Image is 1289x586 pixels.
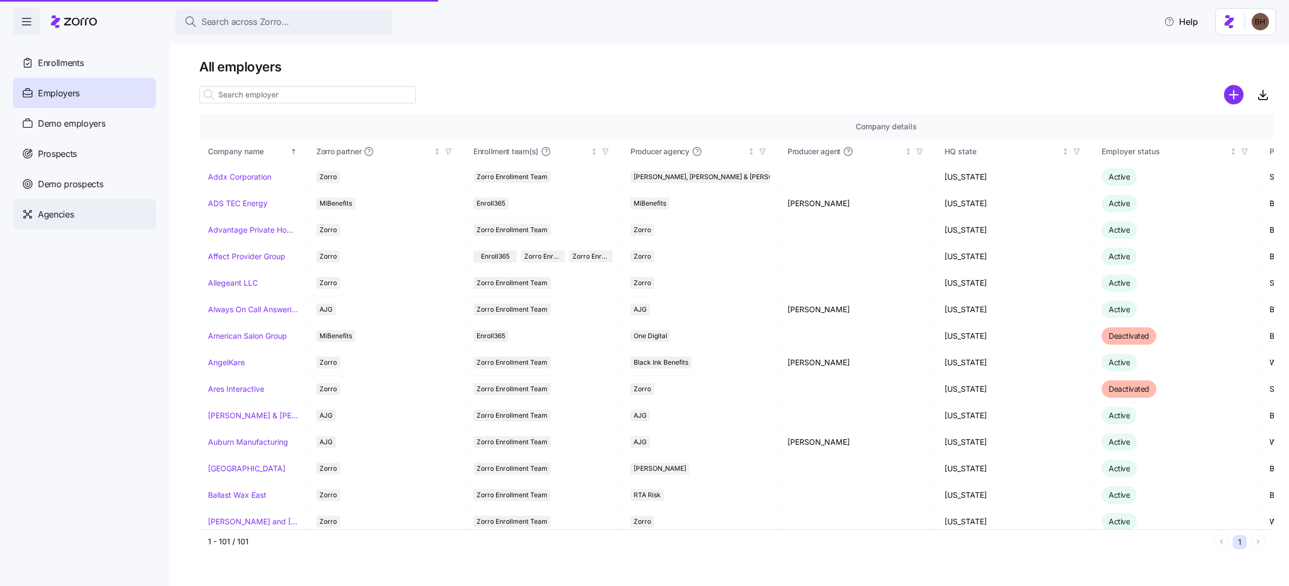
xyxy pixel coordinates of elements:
a: [PERSON_NAME] and [PERSON_NAME]'s Furniture [208,516,298,527]
div: Sorted ascending [290,148,297,155]
td: [US_STATE] [936,403,1093,429]
a: Always On Call Answering Service [208,304,298,315]
span: Zorro [320,516,337,528]
span: MiBenefits [634,197,666,209]
span: Active [1109,199,1130,208]
span: Producer agent [787,146,841,157]
div: Not sorted [590,148,598,155]
a: Enrollments [13,48,156,78]
span: AJG [634,410,647,422]
span: Prospects [38,147,77,161]
button: Search across Zorro... [175,9,392,35]
div: HQ state [945,146,1059,157]
a: Demo employers [13,108,156,139]
span: Black Ink Benefits [634,357,688,368]
a: American Salon Group [208,331,287,341]
a: Advantage Private Home Care [208,225,298,235]
svg: add icon [1224,85,1244,104]
span: AJG [634,436,647,448]
div: Not sorted [433,148,441,155]
td: [US_STATE] [936,323,1093,350]
span: Zorro Enrollment Team [477,357,548,368]
td: [US_STATE] [936,190,1093,217]
a: Allegeant LLC [208,278,258,288]
td: [US_STATE] [936,350,1093,376]
span: Zorro Enrollment Team [477,410,548,422]
span: One Digital [634,330,667,342]
a: Ares Interactive [208,384,264,394]
th: Producer agentNot sorted [779,139,936,164]
span: Zorro [320,489,337,501]
button: Next page [1251,535,1265,549]
td: [PERSON_NAME] [779,190,936,217]
td: [US_STATE] [936,482,1093,509]
span: Zorro Enrollment Team [477,304,548,315]
span: Zorro Enrollment Team [477,383,548,395]
span: Zorro Enrollment Team [477,436,548,448]
td: [US_STATE] [936,270,1093,297]
a: Prospects [13,139,156,169]
span: Active [1109,358,1130,367]
a: Addx Corporation [208,172,271,182]
a: [PERSON_NAME] & [PERSON_NAME]'s [208,410,298,421]
span: Zorro [320,383,337,395]
span: Zorro [634,251,651,262]
a: [GEOGRAPHIC_DATA] [208,463,285,474]
span: Producer agency [630,146,689,157]
span: [PERSON_NAME], [PERSON_NAME] & [PERSON_NAME] [634,171,802,183]
span: Zorro [634,224,651,236]
span: Enrollments [38,56,83,70]
td: [US_STATE] [936,164,1093,190]
span: MiBenefits [320,197,352,209]
td: [PERSON_NAME] [779,350,936,376]
span: AJG [320,304,333,315]
span: Active [1109,278,1130,287]
a: Employers [13,78,156,108]
img: c3c218ad70e66eeb89914ccc98a2927c [1252,13,1269,30]
span: Agencies [38,208,74,221]
td: [US_STATE] [936,297,1093,323]
span: Zorro [634,516,651,528]
span: Deactivated [1109,331,1149,340]
span: Active [1109,172,1130,181]
a: Agencies [13,199,156,229]
td: [PERSON_NAME] [779,297,936,323]
a: Demo prospects [13,169,156,199]
span: Zorro Enrollment Team [477,463,548,475]
span: Active [1109,252,1130,261]
th: Employer statusNot sorted [1093,139,1261,164]
span: Help [1164,15,1198,28]
h1: All employers [199,58,1274,75]
span: Zorro Enrollment Team [477,224,548,236]
span: Enroll365 [481,251,510,262]
button: Help [1155,11,1207,32]
span: MiBenefits [320,330,352,342]
span: Zorro Enrollment Experts [572,251,609,262]
span: Zorro Enrollment Team [524,251,561,262]
span: Employers [38,87,80,100]
button: Previous page [1214,535,1228,549]
span: Active [1109,437,1130,446]
div: Not sorted [1062,148,1069,155]
span: Enroll365 [477,330,505,342]
td: [US_STATE] [936,509,1093,535]
a: Ballast Wax East [208,490,266,501]
th: Producer agencyNot sorted [622,139,779,164]
th: Zorro partnerNot sorted [308,139,465,164]
div: Company name [208,146,288,157]
span: Demo employers [38,117,106,130]
span: Zorro Enrollment Team [477,171,548,183]
div: Not sorted [904,148,912,155]
span: Zorro [320,357,337,368]
span: Enroll365 [477,197,505,209]
span: Zorro [634,383,651,395]
td: [US_STATE] [936,456,1093,482]
input: Search employer [199,86,416,103]
td: [US_STATE] [936,243,1093,270]
span: Demo prospects [38,177,103,191]
span: Zorro partner [316,146,361,157]
span: Deactivated [1109,384,1149,393]
td: [US_STATE] [936,217,1093,243]
span: Zorro Enrollment Team [477,277,548,289]
td: [PERSON_NAME] [779,429,936,456]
